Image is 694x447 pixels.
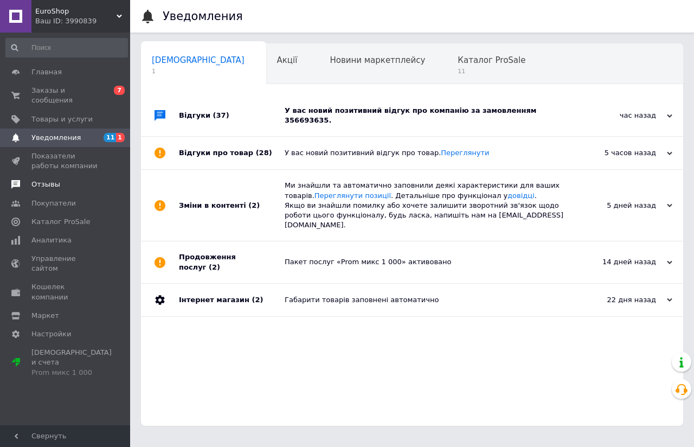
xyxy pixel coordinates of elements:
[31,151,100,171] span: Показатели работы компании
[31,217,90,227] span: Каталог ProSale
[179,170,285,241] div: Зміни в контенті
[31,180,60,189] span: Отзывы
[31,67,62,77] span: Главная
[152,67,245,75] span: 1
[31,86,100,105] span: Заказы и сообщения
[116,133,125,142] span: 1
[256,149,272,157] span: (28)
[31,133,81,143] span: Уведомления
[152,55,245,65] span: [DEMOGRAPHIC_DATA]
[564,257,672,267] div: 14 дней назад
[31,348,112,378] span: [DEMOGRAPHIC_DATA] и счета
[114,86,125,95] span: 7
[458,55,525,65] span: Каталог ProSale
[163,10,243,23] h1: Уведомления
[104,133,116,142] span: 11
[179,284,285,316] div: Інтернет магазин
[209,263,220,271] span: (2)
[285,148,564,158] div: У вас новий позитивний відгук про товар.
[564,201,672,210] div: 5 дней назад
[285,106,564,125] div: У вас новий позитивний відгук про компанію за замовленням 356693635.
[564,295,672,305] div: 22 дня назад
[285,295,564,305] div: Габарити товарів заповнені автоматично
[31,199,76,208] span: Покупатели
[213,111,229,119] span: (37)
[441,149,489,157] a: Переглянути
[179,241,285,283] div: Продовження послуг
[285,181,564,230] div: Ми знайшли та автоматично заповнили деякі характеристики для ваших товарів. . Детальніше про функ...
[31,235,72,245] span: Аналитика
[564,148,672,158] div: 5 часов назад
[252,296,263,304] span: (2)
[31,368,112,378] div: Prom микс 1 000
[179,95,285,136] div: Відгуки
[277,55,298,65] span: Акції
[564,111,672,120] div: час назад
[285,257,564,267] div: Пакет послуг «Prom микс 1 000» активовано
[31,311,59,321] span: Маркет
[31,114,93,124] span: Товары и услуги
[35,16,130,26] div: Ваш ID: 3990839
[35,7,117,16] span: EuroShop
[248,201,260,209] span: (2)
[507,191,535,200] a: довідці
[31,329,71,339] span: Настройки
[5,38,128,58] input: Поиск
[458,67,525,75] span: 11
[179,137,285,169] div: Відгуки про товар
[31,282,100,302] span: Кошелек компании
[330,55,425,65] span: Новини маркетплейсу
[314,191,391,200] a: Переглянути позиції
[31,254,100,273] span: Управление сайтом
